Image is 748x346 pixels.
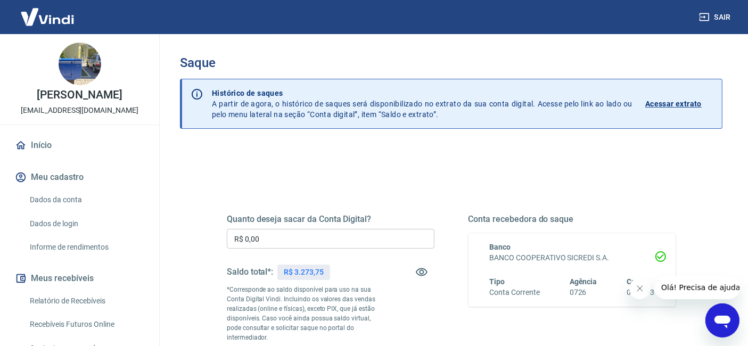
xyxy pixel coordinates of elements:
[212,88,632,98] p: Histórico de saques
[13,1,82,33] img: Vindi
[227,267,273,277] h5: Saldo total*:
[490,252,655,263] h6: BANCO COOPERATIVO SICREDI S.A.
[227,285,382,342] p: *Corresponde ao saldo disponível para uso na sua Conta Digital Vindi. Incluindo os valores das ve...
[26,189,146,211] a: Dados da conta
[490,287,540,298] h6: Conta Corrente
[59,43,101,85] img: 881c6998-d313-4847-905b-e6ce19afbc84.jpeg
[629,278,651,299] iframe: Fechar mensagem
[705,303,739,337] iframe: Botão para abrir a janela de mensagens
[13,166,146,189] button: Meu cadastro
[212,88,632,120] p: A partir de agora, o histórico de saques será disponibilizado no extrato da sua conta digital. Ac...
[490,277,505,286] span: Tipo
[627,277,647,286] span: Conta
[180,55,722,70] h3: Saque
[13,267,146,290] button: Meus recebíveis
[655,276,739,299] iframe: Mensagem da empresa
[645,88,713,120] a: Acessar extrato
[37,89,122,101] p: [PERSON_NAME]
[697,7,735,27] button: Sair
[21,105,138,116] p: [EMAIL_ADDRESS][DOMAIN_NAME]
[490,243,511,251] span: Banco
[627,287,654,298] h6: 06554-3
[26,236,146,258] a: Informe de rendimentos
[468,214,676,225] h5: Conta recebedora do saque
[227,214,434,225] h5: Quanto deseja sacar da Conta Digital?
[645,98,702,109] p: Acessar extrato
[284,267,323,278] p: R$ 3.273,75
[13,134,146,157] a: Início
[26,314,146,335] a: Recebíveis Futuros Online
[570,277,597,286] span: Agência
[570,287,597,298] h6: 0726
[26,213,146,235] a: Dados de login
[26,290,146,312] a: Relatório de Recebíveis
[6,7,89,16] span: Olá! Precisa de ajuda?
